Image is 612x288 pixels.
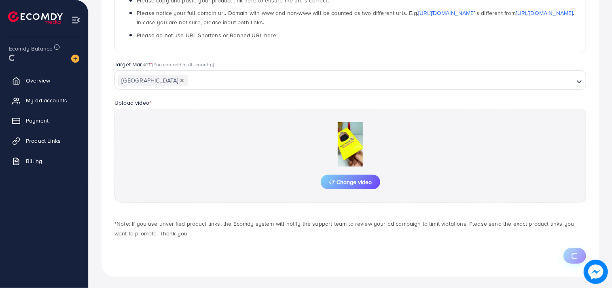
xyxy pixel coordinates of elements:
[71,55,79,63] img: image
[516,9,573,17] a: [URL][DOMAIN_NAME]
[329,179,372,185] span: Change video
[26,137,61,145] span: Product Links
[188,74,573,87] input: Search for option
[6,92,82,108] a: My ad accounts
[114,60,214,68] label: Target Market
[180,78,184,83] button: Deselect Pakistan
[585,261,607,283] img: image
[26,157,42,165] span: Billing
[137,9,574,26] span: Please notice your full domain url. Domain with www and non-www will be counted as two different ...
[114,219,586,238] p: *Note: If you use unverified product links, the Ecomdy system will notify the support team to rev...
[418,9,475,17] a: [URL][DOMAIN_NAME]
[26,96,67,104] span: My ad accounts
[118,75,188,86] span: [GEOGRAPHIC_DATA]
[6,153,82,169] a: Billing
[114,70,586,90] div: Search for option
[6,133,82,149] a: Product Links
[9,44,53,53] span: Ecomdy Balance
[137,31,277,39] span: Please do not use URL Shortens or Banned URL here!
[152,61,214,68] span: (You can add multi-country)
[71,15,80,25] img: menu
[310,122,391,167] img: Preview Image
[6,72,82,89] a: Overview
[8,11,63,24] img: logo
[26,116,49,125] span: Payment
[6,112,82,129] a: Payment
[114,99,151,107] label: Upload video
[26,76,50,85] span: Overview
[321,175,380,189] button: Change video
